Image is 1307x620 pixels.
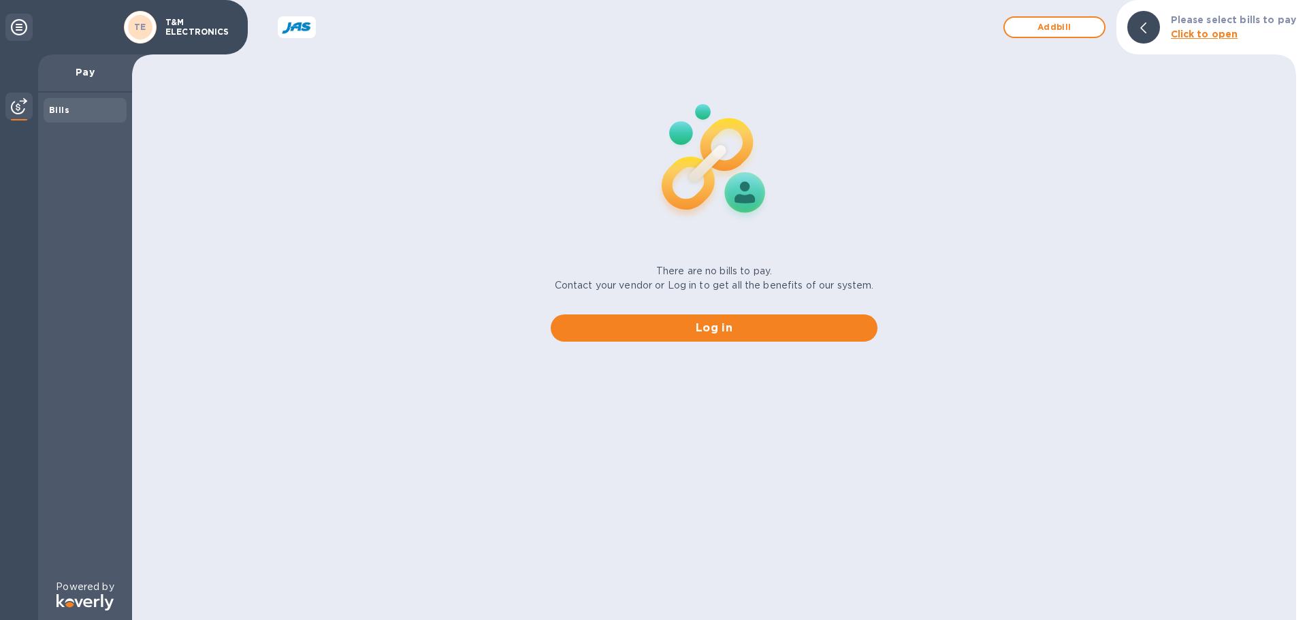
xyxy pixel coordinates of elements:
[551,314,877,342] button: Log in
[49,65,121,79] p: Pay
[56,580,114,594] p: Powered by
[1016,19,1093,35] span: Add bill
[1003,16,1106,38] button: Addbill
[134,22,146,32] b: TE
[1171,29,1238,39] b: Click to open
[1171,14,1296,25] b: Please select bills to pay
[57,594,114,610] img: Logo
[562,320,867,336] span: Log in
[49,105,69,115] b: Bills
[165,18,233,37] p: T&M ELECTRONICS
[555,264,874,293] p: There are no bills to pay. Contact your vendor or Log in to get all the benefits of our system.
